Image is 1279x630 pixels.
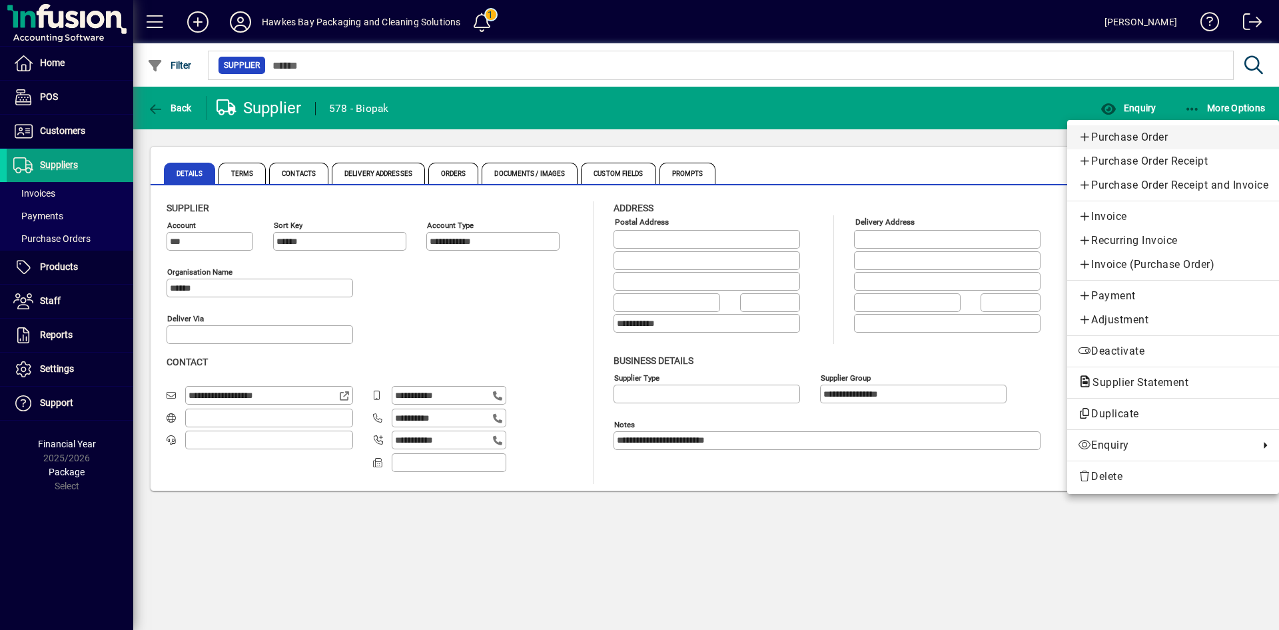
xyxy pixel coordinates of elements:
[1078,312,1268,328] span: Adjustment
[1078,153,1268,169] span: Purchase Order Receipt
[1078,177,1268,193] span: Purchase Order Receipt and Invoice
[1078,209,1268,225] span: Invoice
[1078,437,1252,453] span: Enquiry
[1078,257,1268,273] span: Invoice (Purchase Order)
[1078,406,1268,422] span: Duplicate
[1078,233,1268,249] span: Recurring Invoice
[1078,343,1268,359] span: Deactivate
[1078,129,1268,145] span: Purchase Order
[1067,339,1279,363] button: Deactivate supplier
[1078,376,1195,389] span: Supplier Statement
[1078,288,1268,304] span: Payment
[1078,469,1268,485] span: Delete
